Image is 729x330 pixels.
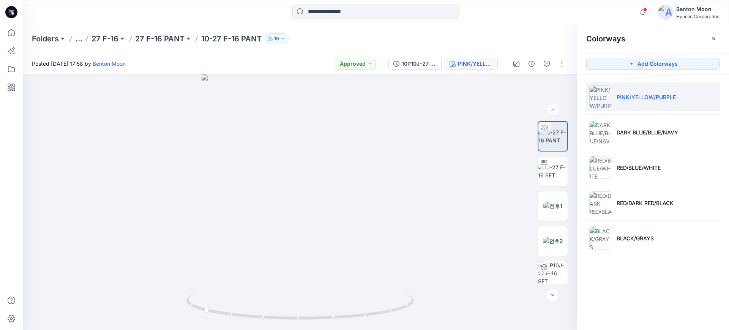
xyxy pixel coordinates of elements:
p: DARK BLUE/BLUE/NAVY [617,128,678,136]
p: PINK/YELLOW/PURPLE [617,93,676,101]
span: Posted [DATE] 17:58 by [32,60,126,68]
a: 27 F-16 PANT [135,33,185,44]
button: 10P10J-27 F-16 SET [388,58,442,70]
p: 10 [274,35,279,43]
a: Benton Moon [93,60,126,67]
img: RED/DARK RED/BLACK [589,191,612,214]
p: BLACK/GRAYS [617,234,654,242]
p: 10-27 F-16 PANT [201,33,262,44]
a: Folders [32,33,59,44]
button: ... [76,33,82,44]
button: 10 [265,33,289,44]
img: BLACK/GRAYS [589,227,612,249]
div: Benton Moon [676,5,720,14]
p: RED/BLUE/WHITE [617,164,661,172]
button: Add Colorways [586,58,720,70]
div: PINK/YELLOW/PURPLE [458,60,493,68]
a: 27 F-16 [92,33,118,44]
img: DARK BLUE/BLUE/NAVY [589,121,612,144]
img: 전후1 [543,202,562,210]
img: 전후2 [543,237,563,245]
img: 10-27 F-16 SET [538,163,568,179]
div: Hyunjin Corporation [676,14,720,19]
img: 10-27 F-16 PANT [538,128,567,144]
h2: Colorways [586,34,625,43]
button: Details [525,58,538,70]
img: RED/BLUE/WHITE [589,156,612,179]
img: PINK/YELLOW/PURPLE [589,85,612,108]
div: 10P10J-27 F-16 SET [402,60,437,68]
img: 10P10J-27 F-16 SET PINK/YELLOW/PURPLE [538,261,568,291]
p: RED/DARK RED/BLACK [617,199,674,207]
button: PINK/YELLOW/PURPLE [445,58,498,70]
img: avatar [658,5,673,20]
